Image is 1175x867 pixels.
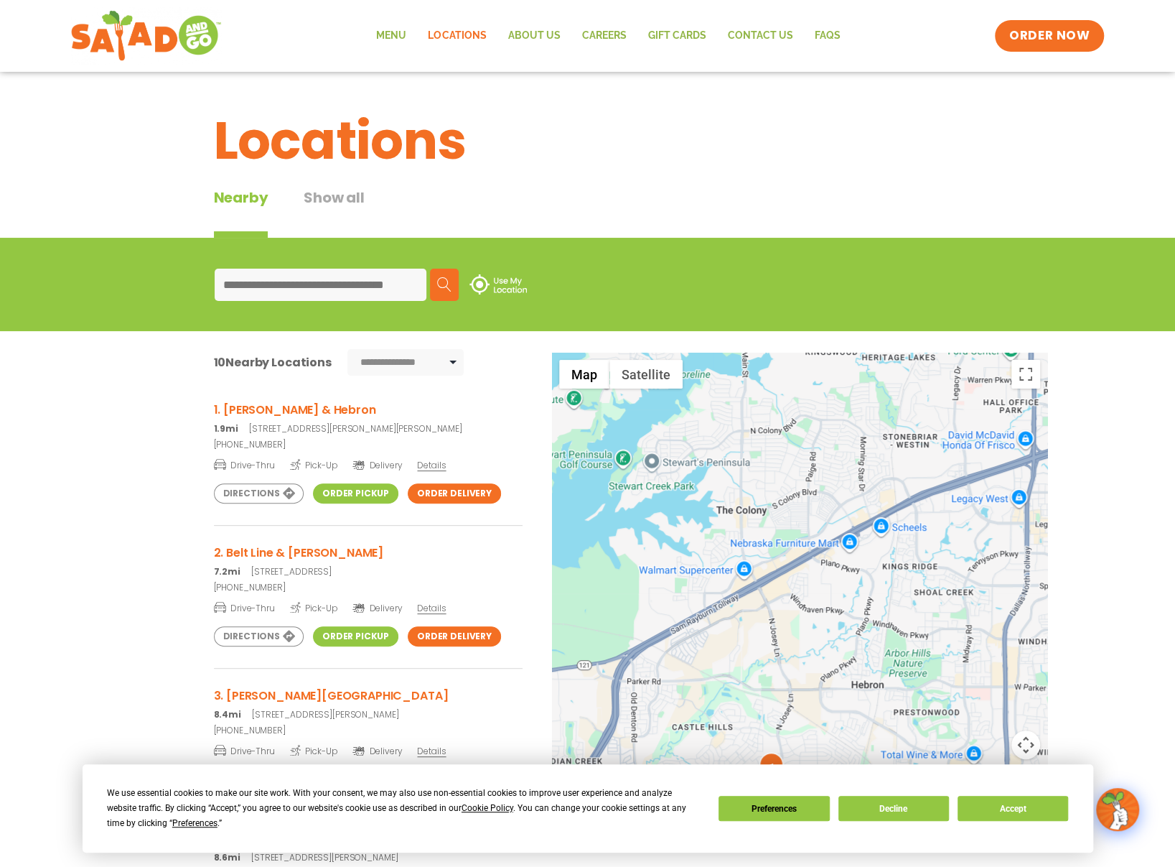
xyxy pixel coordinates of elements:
[214,401,523,419] h3: 1. [PERSON_NAME] & Hebron
[107,786,701,831] div: We use essential cookies to make our site work. With your consent, we may also use non-essential ...
[290,458,338,472] span: Pick-Up
[290,601,338,615] span: Pick-Up
[1009,27,1090,45] span: ORDER NOW
[214,626,304,646] a: Directions
[214,601,275,615] span: Drive-Thru
[214,565,240,578] strong: 7.2mi
[1097,789,1138,830] img: wpChatIcon
[214,687,523,721] a: 3. [PERSON_NAME][GEOGRAPHIC_DATA] 8.4mi[STREET_ADDRESS][PERSON_NAME]
[609,360,683,389] button: Show satellite imagery
[417,745,446,757] span: Details
[214,422,238,435] strong: 1.9mi
[214,187,268,238] div: Nearby
[716,19,803,52] a: Contact Us
[352,602,402,615] span: Delivery
[70,7,222,65] img: new-SAG-logo-768×292
[290,743,338,758] span: Pick-Up
[304,187,364,238] button: Show all
[352,459,402,472] span: Delivery
[417,459,446,471] span: Details
[214,187,401,238] div: Tabbed content
[214,483,304,504] a: Directions
[214,102,962,180] h1: Locations
[408,626,501,646] a: Order Delivery
[214,422,523,435] p: [STREET_ADDRESS][PERSON_NAME][PERSON_NAME]
[214,458,275,472] span: Drive-Thru
[417,19,497,52] a: Locations
[559,360,609,389] button: Show street map
[718,796,829,821] button: Preferences
[462,803,513,813] span: Cookie Policy
[408,483,501,504] a: Order Delivery
[214,401,523,435] a: 1. [PERSON_NAME] & Hebron 1.9mi[STREET_ADDRESS][PERSON_NAME][PERSON_NAME]
[958,796,1068,821] button: Accept
[214,851,523,864] p: [STREET_ADDRESS][PERSON_NAME]
[214,743,275,758] span: Drive-Thru
[214,724,523,737] a: [PHONE_NUMBER]
[214,581,523,594] a: [PHONE_NUMBER]
[352,745,402,758] span: Delivery
[214,353,332,371] div: Nearby Locations
[83,764,1093,853] div: Cookie Consent Prompt
[1011,731,1040,759] button: Map camera controls
[214,708,523,721] p: [STREET_ADDRESS][PERSON_NAME]
[214,454,523,472] a: Drive-Thru Pick-Up Delivery Details
[172,818,217,828] span: Preferences
[497,19,571,52] a: About Us
[214,438,523,451] a: [PHONE_NUMBER]
[214,740,523,758] a: Drive-Thru Pick-Up Delivery Details
[214,597,523,615] a: Drive-Thru Pick-Up Delivery Details
[214,851,240,863] strong: 8.6mi
[469,274,527,295] img: use-location.svg
[214,544,523,562] h3: 2. Belt Line & [PERSON_NAME]
[1011,360,1040,389] button: Toggle fullscreen view
[313,626,398,646] a: Order Pickup
[214,687,523,705] h3: 3. [PERSON_NAME][GEOGRAPHIC_DATA]
[759,752,784,783] div: 1
[995,20,1104,52] a: ORDER NOW
[571,19,637,52] a: Careers
[417,602,446,614] span: Details
[437,277,451,292] img: search.svg
[365,19,851,52] nav: Menu
[313,483,398,504] a: Order Pickup
[838,796,949,821] button: Decline
[803,19,851,52] a: FAQs
[214,354,226,371] span: 10
[214,565,523,578] p: [STREET_ADDRESS]
[637,19,716,52] a: GIFT CARDS
[365,19,417,52] a: Menu
[214,708,241,720] strong: 8.4mi
[214,544,523,578] a: 2. Belt Line & [PERSON_NAME] 7.2mi[STREET_ADDRESS]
